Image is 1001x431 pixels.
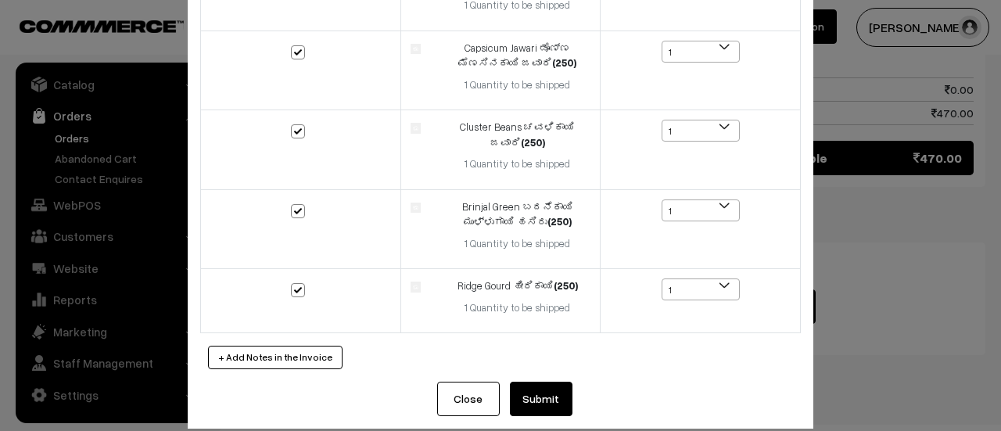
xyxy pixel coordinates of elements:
div: 1 Quantity to be shipped [444,236,590,252]
div: 1 Quantity to be shipped [444,77,590,93]
strong: (250) [547,215,572,228]
img: product.jpg [411,44,421,54]
span: 1 [662,199,740,221]
span: 1 [662,120,739,142]
span: 1 [662,120,740,142]
button: Close [437,382,500,416]
div: Capsicum Jawari ಡೊಣ್ಣ ಮೆಣಸಿನಕಾಯಿ ಜವಾರಿ [444,41,590,71]
div: Brinjal Green ಬದನೆಕಾಯಿ ಮುಳ್ಳುಗಾಯಿ ಹಸಿರು [444,199,590,230]
strong: (250) [554,279,578,292]
button: Submit [510,382,572,416]
div: Ridge Gourd ಹೀರಿಕಾಯಿ [444,278,590,294]
img: product.jpg [411,123,421,133]
div: 1 Quantity to be shipped [444,156,590,172]
div: Cluster Beans ಚವಳಿಕಾಯಿ ಜವಾರಿ [444,120,590,150]
strong: (250) [552,56,576,69]
div: 1 Quantity to be shipped [444,300,590,316]
span: 1 [662,200,739,222]
img: product.jpg [411,203,421,213]
span: 1 [662,41,739,63]
button: + Add Notes in the Invoice [208,346,343,369]
span: 1 [662,41,740,63]
img: product.jpg [411,282,421,292]
span: 1 [662,278,740,300]
span: 1 [662,279,739,301]
strong: (250) [521,136,545,149]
